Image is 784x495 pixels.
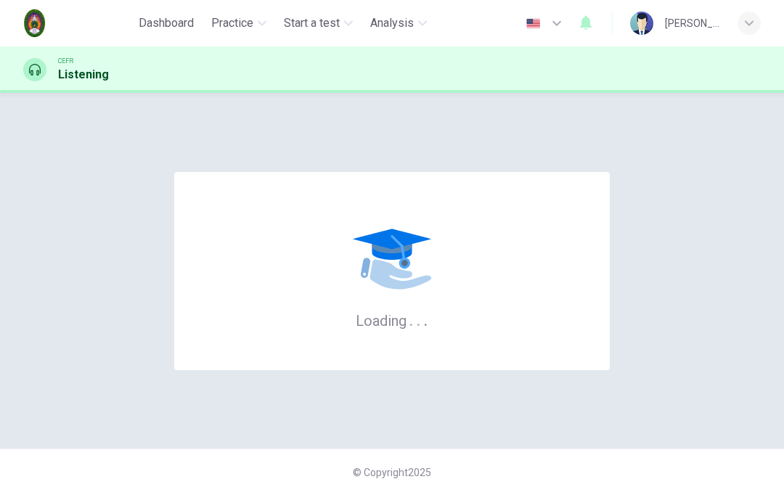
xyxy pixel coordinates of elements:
[353,467,431,478] span: © Copyright 2025
[409,307,414,331] h6: .
[139,15,194,32] span: Dashboard
[665,15,720,32] div: [PERSON_NAME]
[23,9,133,38] a: NRRU logo
[524,18,542,29] img: en
[133,10,200,36] button: Dashboard
[364,10,433,36] button: Analysis
[416,307,421,331] h6: .
[356,311,428,330] h6: Loading
[284,15,340,32] span: Start a test
[58,66,109,83] h1: Listening
[370,15,414,32] span: Analysis
[211,15,253,32] span: Practice
[630,12,653,35] img: Profile picture
[423,307,428,331] h6: .
[278,10,359,36] button: Start a test
[23,9,99,38] img: NRRU logo
[58,56,73,66] span: CEFR
[205,10,272,36] button: Practice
